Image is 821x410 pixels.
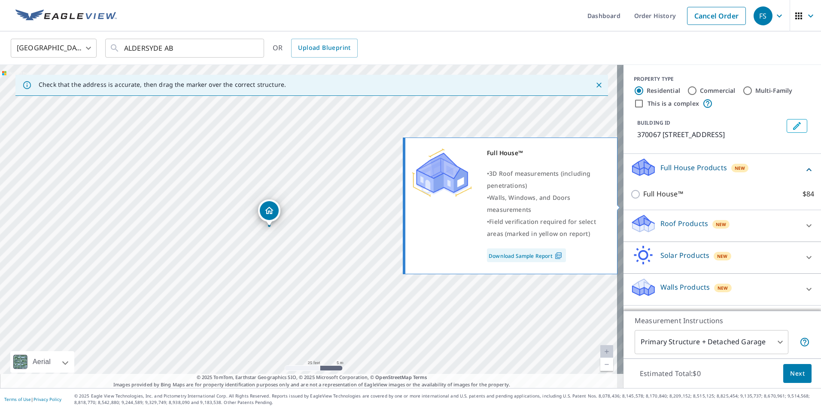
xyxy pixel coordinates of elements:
[634,75,811,83] div: PROPERTY TYPE
[10,351,74,373] div: Aerial
[800,337,810,347] span: Your report will include the primary structure and a detached garage if one exists.
[39,81,286,89] p: Check that the address is accurate, then drag the marker over the correct structure.
[600,358,613,371] a: Current Level 20, Zoom Out
[787,119,807,133] button: Edit building 1
[298,43,350,53] span: Upload Blueprint
[637,129,783,140] p: 370067 [STREET_ADDRESS]
[660,250,709,260] p: Solar Products
[413,374,427,380] a: Terms
[593,80,605,91] button: Close
[487,169,590,190] span: 3D Roof measurements (including penetrations)
[30,351,53,373] div: Aerial
[635,315,810,326] p: Measurement Instructions
[647,86,680,95] label: Residential
[635,330,788,354] div: Primary Structure + Detached Garage
[487,193,570,214] span: Walls, Windows, and Doors measurements
[754,6,772,25] div: FS
[4,396,31,402] a: Terms of Use
[630,157,814,182] div: Full House ProductsNew
[717,253,728,260] span: New
[291,39,357,58] a: Upload Blueprint
[600,345,613,358] a: Current Level 20, Zoom In Disabled
[643,189,683,199] p: Full House™
[630,214,814,238] div: Roof ProductsNew
[648,99,699,108] label: This is a complex
[33,396,61,402] a: Privacy Policy
[375,374,411,380] a: OpenStreetMap
[258,199,280,226] div: Dropped pin, building 1, Residential property, 370067 128 ST E FOOTHILLS COUNTY AB T0L0A0
[718,285,728,291] span: New
[15,9,117,22] img: EV Logo
[637,119,670,126] p: BUILDING ID
[487,168,606,192] div: •
[11,36,97,60] div: [GEOGRAPHIC_DATA]
[74,393,817,406] p: © 2025 Eagle View Technologies, Inc. and Pictometry International Corp. All Rights Reserved. Repo...
[273,39,358,58] div: OR
[487,248,566,262] a: Download Sample Report
[660,162,727,173] p: Full House Products
[197,374,427,381] span: © 2025 TomTom, Earthstar Geographics SIO, © 2025 Microsoft Corporation, ©
[790,368,805,379] span: Next
[660,218,708,229] p: Roof Products
[783,364,812,383] button: Next
[4,397,61,402] p: |
[412,147,472,199] img: Premium
[487,192,606,216] div: •
[755,86,793,95] label: Multi-Family
[487,217,596,238] span: Field verification required for select areas (marked in yellow on report)
[487,147,606,159] div: Full House™
[687,7,746,25] a: Cancel Order
[660,282,710,292] p: Walls Products
[553,252,564,260] img: Pdf Icon
[803,189,814,199] p: $84
[487,216,606,240] div: •
[630,277,814,302] div: Walls ProductsNew
[735,165,745,171] span: New
[633,364,708,383] p: Estimated Total: $0
[716,221,727,228] span: New
[124,36,246,60] input: Search by address or latitude-longitude
[700,86,736,95] label: Commercial
[630,245,814,270] div: Solar ProductsNew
